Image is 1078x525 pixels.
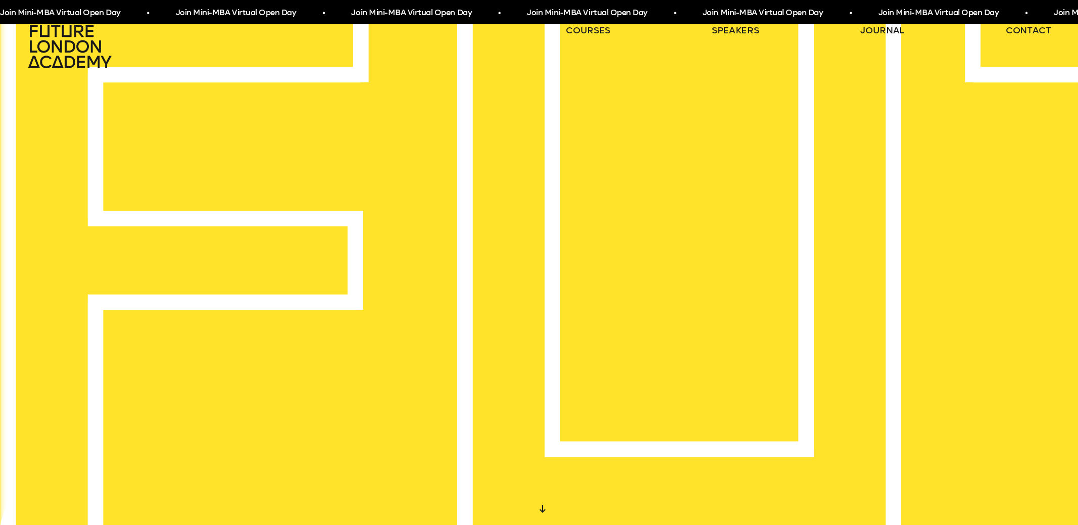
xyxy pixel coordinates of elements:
[1006,24,1051,36] a: contact
[566,24,610,36] a: courses
[849,4,852,22] span: •
[322,4,324,22] span: •
[146,4,149,22] span: •
[673,4,676,22] span: •
[712,24,759,36] a: speakers
[860,24,904,36] a: journal
[1024,4,1027,22] span: •
[498,4,500,22] span: •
